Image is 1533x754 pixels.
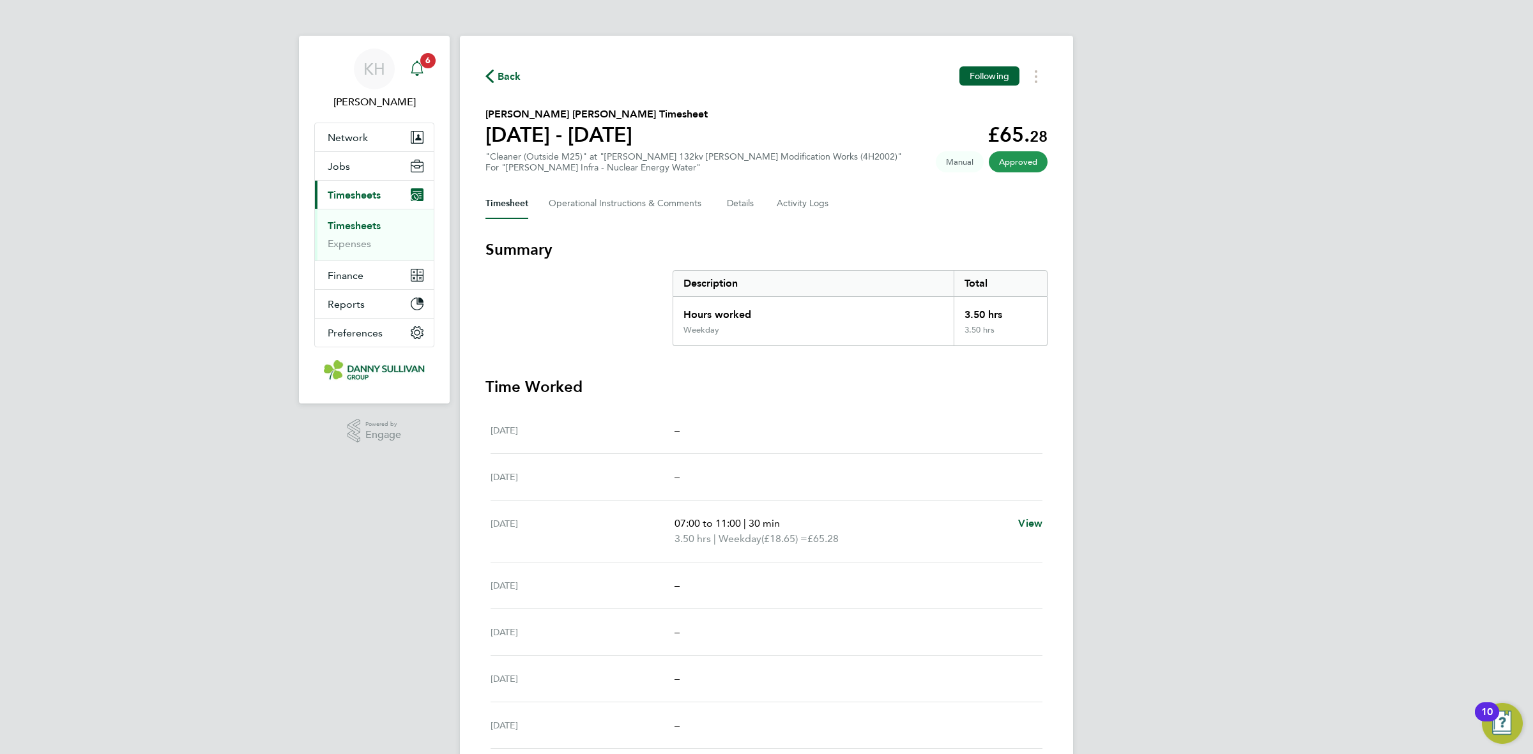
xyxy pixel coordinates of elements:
[328,238,371,250] a: Expenses
[491,423,675,438] div: [DATE]
[675,579,680,591] span: –
[675,672,680,684] span: –
[988,123,1048,147] app-decimal: £65.
[485,162,902,173] div: For "[PERSON_NAME] Infra - Nuclear Energy Water"
[673,270,1048,346] div: Summary
[485,107,708,122] h2: [PERSON_NAME] [PERSON_NAME] Timesheet
[324,360,425,381] img: dannysullivan-logo-retina.png
[675,532,711,545] span: 3.50 hrs
[328,327,383,339] span: Preferences
[1030,127,1048,146] span: 28
[491,469,675,485] div: [DATE]
[315,319,434,347] button: Preferences
[491,516,675,547] div: [DATE]
[363,61,385,77] span: KH
[491,718,675,733] div: [DATE]
[673,297,954,325] div: Hours worked
[315,209,434,260] div: Timesheets
[328,132,368,144] span: Network
[959,66,1019,86] button: Following
[970,70,1009,82] span: Following
[485,188,528,219] button: Timesheet
[315,152,434,180] button: Jobs
[989,151,1048,172] span: This timesheet has been approved.
[491,624,675,640] div: [DATE]
[365,430,401,441] span: Engage
[954,271,1047,296] div: Total
[498,69,521,84] span: Back
[420,53,436,68] span: 6
[485,122,708,147] h1: [DATE] - [DATE]
[727,188,756,219] button: Details
[315,123,434,151] button: Network
[1018,516,1042,531] a: View
[314,49,434,110] a: KH[PERSON_NAME]
[314,94,434,110] span: Katie Holland
[328,160,350,172] span: Jobs
[744,517,746,529] span: |
[675,719,680,731] span: –
[485,68,521,84] button: Back
[328,298,365,310] span: Reports
[954,325,1047,345] div: 3.50 hrs
[1018,517,1042,529] span: View
[485,377,1048,397] h3: Time Worked
[549,188,706,219] button: Operational Instructions & Comments
[749,517,780,529] span: 30 min
[675,626,680,638] span: –
[299,36,450,403] nav: Main navigation
[1025,66,1048,86] button: Timesheets Menu
[328,189,381,201] span: Timesheets
[1481,712,1493,728] div: 10
[713,532,716,545] span: |
[365,419,401,430] span: Powered by
[954,297,1047,325] div: 3.50 hrs
[485,151,902,173] div: "Cleaner (Outside M25)" at "[PERSON_NAME] 132kv [PERSON_NAME] Modification Works (4H2002)"
[675,424,680,436] span: –
[315,261,434,289] button: Finance
[315,290,434,318] button: Reports
[719,531,761,547] span: Weekday
[347,419,402,443] a: Powered byEngage
[491,578,675,593] div: [DATE]
[936,151,984,172] span: This timesheet was manually created.
[675,471,680,483] span: –
[404,49,430,89] a: 6
[761,532,807,545] span: (£18.65) =
[314,360,434,381] a: Go to home page
[807,532,839,545] span: £65.28
[675,517,741,529] span: 07:00 to 11:00
[1482,703,1523,744] button: Open Resource Center, 10 new notifications
[328,269,363,282] span: Finance
[673,271,954,296] div: Description
[683,325,719,335] div: Weekday
[315,181,434,209] button: Timesheets
[485,239,1048,260] h3: Summary
[491,671,675,686] div: [DATE]
[777,188,830,219] button: Activity Logs
[328,220,381,232] a: Timesheets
